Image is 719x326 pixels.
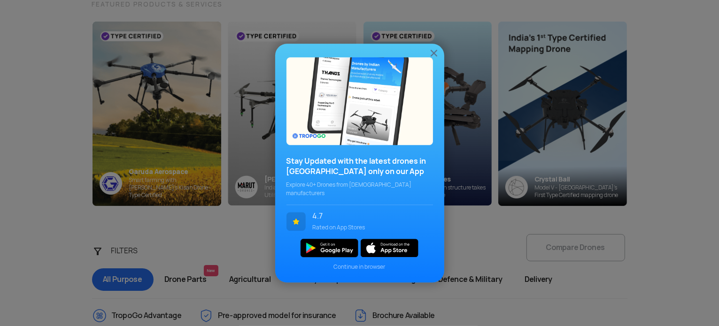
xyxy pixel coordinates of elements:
[286,212,306,231] img: ic_star.svg
[313,223,426,232] span: Rated on App Stores
[361,239,418,257] img: ios_new.svg
[313,212,426,220] span: 4.7
[286,156,433,177] h3: Stay Updated with the latest drones in [GEOGRAPHIC_DATA] only on our App
[286,57,433,145] img: bg_popupSky.png
[286,181,433,197] span: Explore 40+ Drones from [DEMOGRAPHIC_DATA] manufacturers
[301,239,358,257] img: img_playstore.png
[286,263,433,271] span: Continue in browser
[428,47,440,59] img: ic_close.png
